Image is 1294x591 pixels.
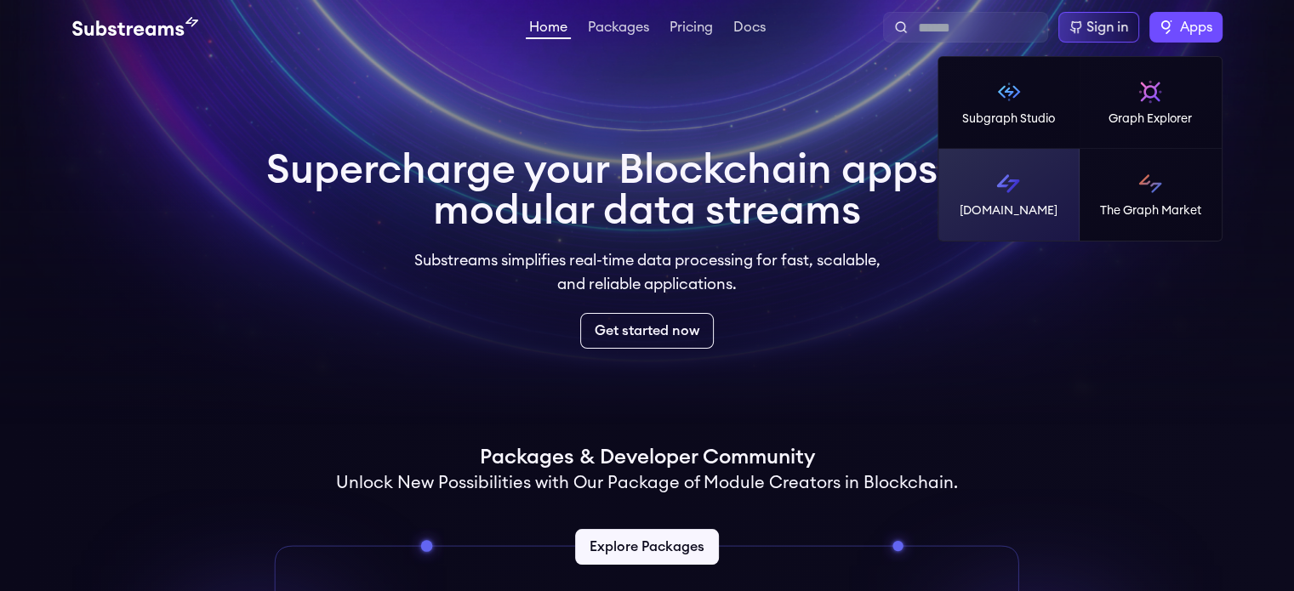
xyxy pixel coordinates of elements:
[402,248,892,296] p: Substreams simplifies real-time data processing for fast, scalable, and reliable applications.
[995,170,1022,197] img: Substreams logo
[666,20,716,37] a: Pricing
[1086,17,1128,37] div: Sign in
[266,150,1029,231] h1: Supercharge your Blockchain apps with modular data streams
[580,313,714,349] a: Get started now
[938,149,1080,241] a: [DOMAIN_NAME]
[995,78,1023,105] img: Subgraph Studio logo
[730,20,769,37] a: Docs
[1109,111,1192,128] p: Graph Explorer
[1137,78,1164,105] img: Graph Explorer logo
[480,444,815,471] h1: Packages & Developer Community
[575,529,719,565] a: Explore Packages
[1100,202,1201,219] p: The Graph Market
[1160,20,1173,34] img: The Graph logo
[72,17,198,37] img: Substream's logo
[960,202,1057,219] p: [DOMAIN_NAME]
[1080,57,1222,149] a: Graph Explorer
[962,111,1055,128] p: Subgraph Studio
[584,20,653,37] a: Packages
[1137,170,1164,197] img: The Graph Market logo
[938,57,1080,149] a: Subgraph Studio
[1180,17,1212,37] span: Apps
[1058,12,1139,43] a: Sign in
[1080,149,1222,241] a: The Graph Market
[336,471,958,495] h2: Unlock New Possibilities with Our Package of Module Creators in Blockchain.
[526,20,571,39] a: Home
